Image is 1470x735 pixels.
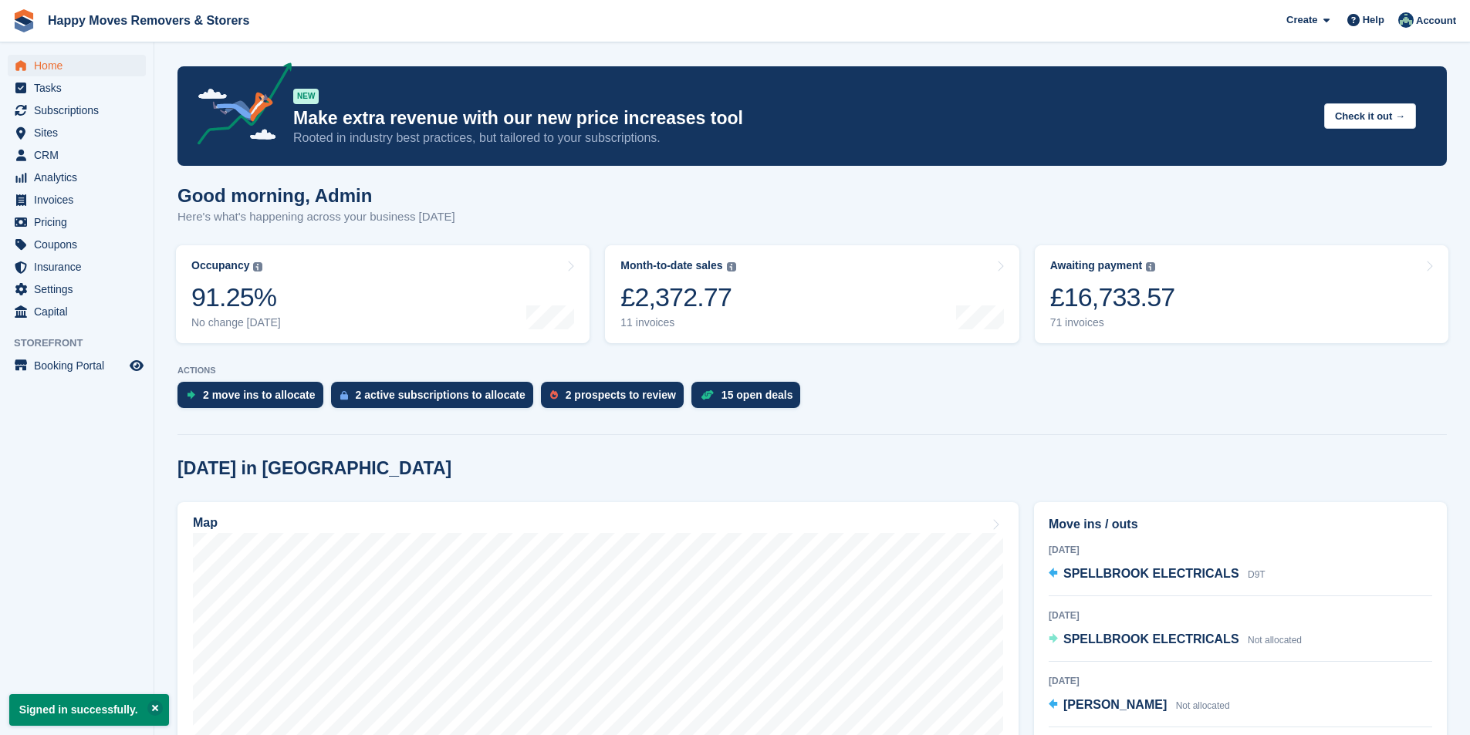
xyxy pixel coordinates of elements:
a: Preview store [127,356,146,375]
span: Home [34,55,127,76]
a: SPELLBROOK ELECTRICALS Not allocated [1049,630,1302,650]
span: D9T [1248,569,1266,580]
span: Help [1363,12,1384,28]
a: [PERSON_NAME] Not allocated [1049,696,1230,716]
h2: Map [193,516,218,530]
div: [DATE] [1049,609,1432,622]
img: move_ins_to_allocate_icon-fdf77a2bb77ea45bf5b3d319d69a93e2d87916cf1d5bf7949dd705db3b84f3ca.svg [187,390,195,400]
a: SPELLBROOK ELECTRICALS D9T [1049,565,1266,585]
img: active_subscription_to_allocate_icon-d502201f5373d7db506a760aba3b589e785aa758c864c3986d89f69b8ff3... [340,390,348,400]
div: £16,733.57 [1050,282,1175,313]
div: 15 open deals [721,389,793,401]
img: icon-info-grey-7440780725fd019a000dd9b08b2336e03edf1995a4989e88bcd33f0948082b44.svg [1146,262,1155,271]
span: CRM [34,144,127,166]
a: menu [8,144,146,166]
div: Month-to-date sales [620,259,722,272]
a: menu [8,77,146,99]
span: Storefront [14,335,154,351]
span: Not allocated [1176,700,1230,711]
img: price-adjustments-announcement-icon-8257ccfd72463d97f412b2fc003d46551f7dbcb40ab6d574587a9cd5c0d94... [184,62,292,150]
span: SPELLBROOK ELECTRICALS [1063,567,1239,580]
span: Account [1416,13,1456,29]
div: NEW [293,89,319,104]
span: Subscriptions [34,99,127,121]
p: Rooted in industry best practices, but tailored to your subscriptions. [293,130,1312,147]
a: menu [8,189,146,211]
a: menu [8,355,146,376]
img: stora-icon-8386f47178a22dfd0bd8f6a31ec36ba5ce8667c1dd55bd0f319d3a0aa187defe.svg [12,9,35,32]
a: Occupancy 91.25% No change [DATE] [176,245,590,343]
div: 2 prospects to review [566,389,676,401]
img: deal-1b604bf984904fb50ccaf53a9ad4b4a5d6e5aea283cecdc64d6e3604feb123c2.svg [701,389,714,400]
img: prospect-51fa495bee0391a8d652442698ab0144808aea92771e9ea1ae160a38d050c398.svg [550,390,558,400]
span: Capital [34,301,127,322]
span: [PERSON_NAME] [1063,698,1167,711]
a: 15 open deals [691,382,809,416]
a: Month-to-date sales £2,372.77 11 invoices [605,245,1019,343]
span: Settings [34,278,127,300]
div: 91.25% [191,282,281,313]
div: Occupancy [191,259,249,272]
span: Tasks [34,77,127,99]
a: menu [8,211,146,233]
a: Happy Moves Removers & Storers [42,8,255,33]
a: menu [8,122,146,143]
a: menu [8,55,146,76]
a: menu [8,278,146,300]
a: menu [8,301,146,322]
span: Analytics [34,167,127,188]
span: Pricing [34,211,127,233]
span: SPELLBROOK ELECTRICALS [1063,632,1239,646]
a: menu [8,99,146,121]
div: 2 active subscriptions to allocate [356,389,525,401]
div: 2 move ins to allocate [203,389,316,401]
span: Insurance [34,256,127,278]
a: 2 prospects to review [541,382,691,416]
a: 2 move ins to allocate [177,382,331,416]
a: menu [8,256,146,278]
div: £2,372.77 [620,282,735,313]
img: icon-info-grey-7440780725fd019a000dd9b08b2336e03edf1995a4989e88bcd33f0948082b44.svg [727,262,736,271]
span: Sites [34,122,127,143]
p: Signed in successfully. [9,694,169,726]
span: Invoices [34,189,127,211]
h1: Good morning, Admin [177,185,455,206]
div: 71 invoices [1050,316,1175,329]
div: [DATE] [1049,543,1432,557]
p: Make extra revenue with our new price increases tool [293,107,1312,130]
h2: [DATE] in [GEOGRAPHIC_DATA] [177,458,451,479]
p: Here's what's happening across your business [DATE] [177,208,455,226]
a: menu [8,167,146,188]
img: icon-info-grey-7440780725fd019a000dd9b08b2336e03edf1995a4989e88bcd33f0948082b44.svg [253,262,262,271]
span: Booking Portal [34,355,127,376]
a: 2 active subscriptions to allocate [331,382,541,416]
p: ACTIONS [177,366,1447,376]
span: Create [1286,12,1317,28]
div: Awaiting payment [1050,259,1143,272]
span: Not allocated [1248,635,1302,646]
div: No change [DATE] [191,316,281,329]
span: Coupons [34,234,127,255]
a: Awaiting payment £16,733.57 71 invoices [1035,245,1448,343]
button: Check it out → [1324,103,1416,129]
a: menu [8,234,146,255]
h2: Move ins / outs [1049,515,1432,534]
div: [DATE] [1049,674,1432,688]
div: 11 invoices [620,316,735,329]
img: Admin [1398,12,1414,28]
